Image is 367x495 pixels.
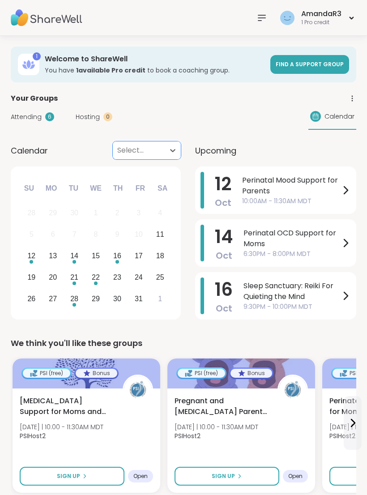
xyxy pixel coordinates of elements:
div: Choose Wednesday, October 15th, 2025 [86,247,106,266]
div: Choose Saturday, October 18th, 2025 [150,247,170,266]
div: 30 [70,207,78,219]
span: Find a support group [276,60,344,68]
div: 18 [156,250,164,262]
span: 12 [215,171,231,196]
div: 10 [135,228,143,240]
div: 31 [135,293,143,305]
div: Choose Saturday, October 25th, 2025 [150,268,170,287]
div: 25 [156,271,164,283]
div: 7 [73,228,77,240]
div: 26 [27,293,35,305]
img: PSIHost2 [124,376,152,404]
div: Not available Monday, October 6th, 2025 [43,225,63,244]
div: Tu [64,179,83,198]
button: Sign Up [175,467,279,486]
div: 2 [115,207,119,219]
span: Oct [216,249,232,262]
div: Not available Sunday, September 28th, 2025 [22,204,41,223]
div: Not available Thursday, October 9th, 2025 [108,225,127,244]
div: Choose Wednesday, October 22nd, 2025 [86,268,106,287]
div: 3 [137,207,141,219]
span: [DATE] | 10:00 - 11:30AM MDT [20,422,103,431]
img: PSIHost2 [279,376,307,404]
span: [MEDICAL_DATA] Support for Moms and Birthing People [20,396,113,417]
span: 6:30PM - 8:00PM MDT [243,249,340,259]
div: 15 [92,250,100,262]
div: 5 [30,228,34,240]
div: 1 [94,207,98,219]
img: AmandaR3 [280,11,294,25]
div: Sa [153,179,172,198]
div: Bonus [76,369,117,378]
b: PSIHost2 [175,431,201,440]
div: Bonus [230,369,272,378]
div: Choose Thursday, October 23rd, 2025 [108,268,127,287]
div: 0 [103,112,112,121]
h3: You have to book a coaching group. [45,66,265,75]
span: Sign Up [212,472,235,480]
div: 17 [135,250,143,262]
div: We think you'll like these groups [11,337,356,350]
div: 9 [115,228,119,240]
div: AmandaR3 [301,9,341,19]
img: ShareWell Nav Logo [11,2,82,34]
div: 13 [49,250,57,262]
span: Your Groups [11,93,58,104]
div: Choose Monday, October 20th, 2025 [43,268,63,287]
div: 22 [92,271,100,283]
div: 4 [158,207,162,219]
span: Calendar [324,112,354,121]
div: 27 [49,293,57,305]
div: Choose Tuesday, October 28th, 2025 [65,289,84,308]
div: 1 Pro credit [301,19,341,26]
div: 30 [113,293,121,305]
div: 6 [45,112,54,121]
div: Choose Thursday, October 30th, 2025 [108,289,127,308]
div: Not available Monday, September 29th, 2025 [43,204,63,223]
div: Choose Wednesday, October 29th, 2025 [86,289,106,308]
div: Not available Friday, October 3rd, 2025 [129,204,148,223]
button: Sign Up [20,467,124,486]
div: 6 [51,228,55,240]
div: 12 [27,250,35,262]
div: Th [108,179,128,198]
span: Perinatal Mood Support for Parents [242,175,340,196]
span: Oct [216,302,232,315]
div: 1 [158,293,162,305]
div: Choose Sunday, October 26th, 2025 [22,289,41,308]
div: Choose Thursday, October 16th, 2025 [108,247,127,266]
span: 14 [215,224,233,249]
div: 21 [70,271,78,283]
span: 9:30PM - 10:00PM MDT [243,302,340,312]
div: Choose Friday, October 17th, 2025 [129,247,148,266]
span: Calendar [11,145,48,157]
div: 23 [113,271,121,283]
span: 10:00AM - 11:30AM MDT [242,196,340,206]
h3: Welcome to ShareWell [45,54,265,64]
div: month 2025-10 [21,202,171,309]
div: Choose Tuesday, October 21st, 2025 [65,268,84,287]
div: 16 [113,250,121,262]
div: PSI (free) [178,369,225,378]
b: 1 available Pro credit [76,66,145,75]
span: Sleep Sanctuary: Reiki For Quieting the Mind [243,281,340,302]
div: 29 [49,207,57,219]
div: Choose Sunday, October 12th, 2025 [22,247,41,266]
div: Choose Saturday, October 11th, 2025 [150,225,170,244]
div: 8 [94,228,98,240]
div: Choose Friday, October 24th, 2025 [129,268,148,287]
span: Perinatal OCD Support for Moms [243,228,340,249]
div: Not available Wednesday, October 8th, 2025 [86,225,106,244]
div: We [86,179,106,198]
span: Oct [215,196,231,209]
div: 20 [49,271,57,283]
div: 1 [33,52,41,60]
div: Not available Sunday, October 5th, 2025 [22,225,41,244]
div: Choose Tuesday, October 14th, 2025 [65,247,84,266]
div: Choose Monday, October 27th, 2025 [43,289,63,308]
div: Not available Tuesday, September 30th, 2025 [65,204,84,223]
div: Choose Monday, October 13th, 2025 [43,247,63,266]
div: Fr [130,179,150,198]
span: Open [288,473,303,480]
div: 24 [135,271,143,283]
